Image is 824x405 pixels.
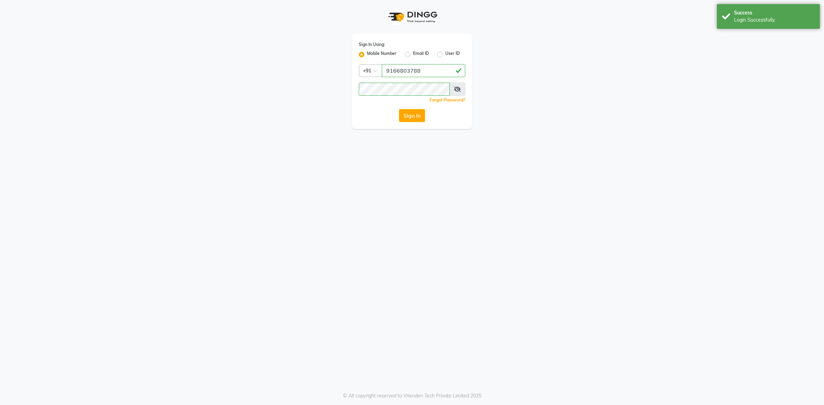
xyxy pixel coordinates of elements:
label: User ID [445,50,460,59]
input: Username [359,83,450,96]
div: Success [734,9,815,16]
button: Sign In [399,109,425,122]
div: Login Successfully. [734,16,815,24]
label: Sign In Using: [359,41,385,48]
label: Email ID [413,50,429,59]
label: Mobile Number [367,50,397,59]
img: logo1.svg [385,7,439,27]
a: Forgot Password? [430,97,465,103]
input: Username [382,64,465,77]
